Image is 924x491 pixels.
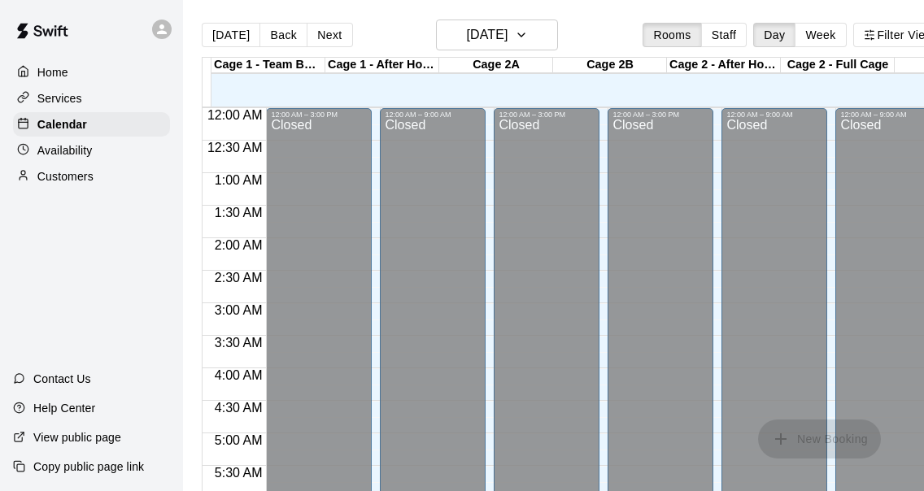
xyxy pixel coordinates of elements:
[33,400,95,416] p: Help Center
[325,58,439,73] div: Cage 1 - After Hours - Lessons Only
[211,271,267,285] span: 2:30 AM
[37,64,68,80] p: Home
[701,23,747,47] button: Staff
[643,23,701,47] button: Rooms
[13,164,170,189] a: Customers
[33,458,144,475] p: Copy public page link
[33,371,91,387] p: Contact Us
[211,238,267,252] span: 2:00 AM
[211,206,267,219] span: 1:30 AM
[667,58,781,73] div: Cage 2 - After Hours - Lessons Only
[37,90,82,106] p: Services
[13,112,170,137] a: Calendar
[13,138,170,163] a: Availability
[13,60,170,85] a: Home
[385,111,455,119] div: 12:00 AM – 9:00 AM
[13,86,170,111] a: Services
[271,111,342,119] div: 12:00 AM – 3:00 PM
[758,431,881,445] span: You don't have the permission to add bookings
[37,168,94,185] p: Customers
[726,111,796,119] div: 12:00 AM – 9:00 AM
[553,58,667,73] div: Cage 2B
[436,20,558,50] button: [DATE]
[211,173,267,187] span: 1:00 AM
[37,142,93,159] p: Availability
[202,23,260,47] button: [DATE]
[499,111,569,119] div: 12:00 AM – 3:00 PM
[211,466,267,480] span: 5:30 AM
[211,303,267,317] span: 3:00 AM
[259,23,307,47] button: Back
[203,108,267,122] span: 12:00 AM
[211,368,267,382] span: 4:00 AM
[211,58,325,73] div: Cage 1 - Team Booking
[840,111,910,119] div: 12:00 AM – 9:00 AM
[466,24,508,46] h6: [DATE]
[211,433,267,447] span: 5:00 AM
[439,58,553,73] div: Cage 2A
[307,23,352,47] button: Next
[612,111,683,119] div: 12:00 AM – 3:00 PM
[203,141,267,154] span: 12:30 AM
[211,401,267,415] span: 4:30 AM
[753,23,795,47] button: Day
[211,336,267,350] span: 3:30 AM
[795,23,846,47] button: Week
[37,116,87,133] p: Calendar
[33,429,121,445] p: View public page
[781,58,895,73] div: Cage 2 - Full Cage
